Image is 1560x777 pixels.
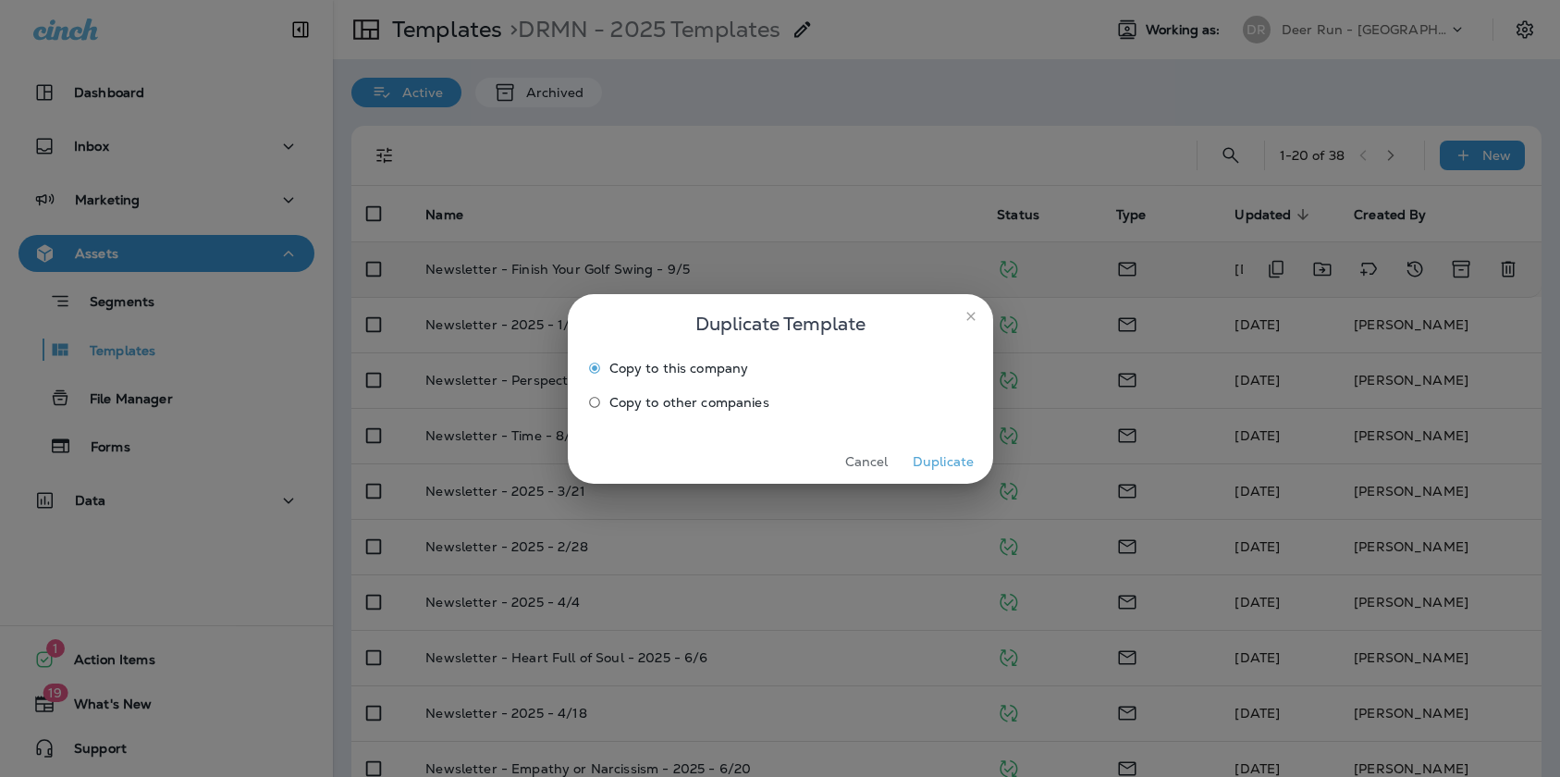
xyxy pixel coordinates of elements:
[609,361,749,376] span: Copy to this company
[832,448,902,476] button: Cancel
[695,309,866,339] span: Duplicate Template
[909,448,978,476] button: Duplicate
[956,302,986,331] button: close
[609,395,769,410] span: Copy to other companies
